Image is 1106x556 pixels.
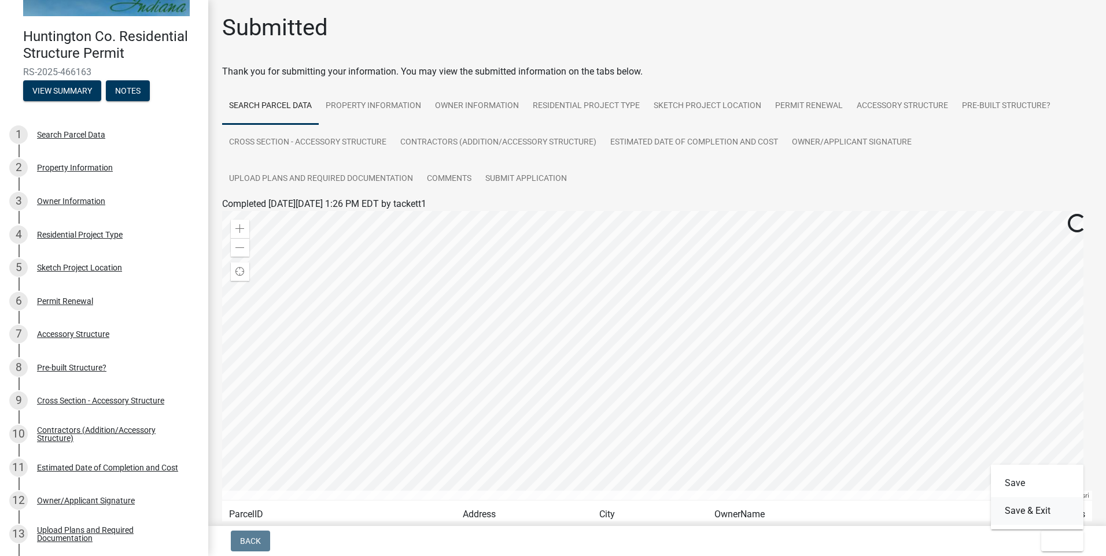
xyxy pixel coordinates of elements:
[37,526,190,542] div: Upload Plans and Required Documentation
[37,231,123,239] div: Residential Project Type
[526,88,647,125] a: Residential Project Type
[1041,531,1083,551] button: Exit
[428,88,526,125] a: Owner Information
[707,501,1021,529] td: OwnerName
[9,225,28,244] div: 4
[319,88,428,125] a: Property Information
[9,158,28,177] div: 2
[37,396,164,405] div: Cross Section - Accessory Structure
[9,491,28,510] div: 12
[9,425,28,443] div: 10
[991,497,1083,525] button: Save & Exit
[222,88,319,125] a: Search Parcel Data
[1050,536,1067,546] span: Exit
[222,501,456,529] td: ParcelID
[420,161,478,198] a: Comments
[592,501,707,529] td: City
[23,28,199,62] h4: Huntington Co. Residential Structure Permit
[955,88,1057,125] a: Pre-built Structure?
[9,258,28,277] div: 5
[768,88,850,125] a: Permit Renewal
[37,426,190,442] div: Contractors (Addition/Accessory Structure)
[991,465,1083,529] div: Exit
[37,297,93,305] div: Permit Renewal
[37,496,135,505] div: Owner/Applicant Signature
[37,197,105,205] div: Owner Information
[231,531,270,551] button: Back
[23,80,101,101] button: View Summary
[231,238,249,257] div: Zoom out
[240,536,261,546] span: Back
[9,192,28,210] div: 3
[23,66,185,77] span: RS-2025-466163
[222,14,328,42] h1: Submitted
[106,87,150,96] wm-modal-confirm: Notes
[231,262,249,281] div: Find my location
[106,80,150,101] button: Notes
[37,330,109,338] div: Accessory Structure
[222,161,420,198] a: Upload Plans and Required Documentation
[9,458,28,477] div: 11
[222,124,393,161] a: Cross Section - Accessory Structure
[37,364,106,372] div: Pre-built Structure?
[393,124,603,161] a: Contractors (Addition/Accessory Structure)
[23,87,101,96] wm-modal-confirm: Summary
[647,88,768,125] a: Sketch Project Location
[37,264,122,272] div: Sketch Project Location
[991,469,1083,497] button: Save
[603,124,785,161] a: Estimated Date of Completion and Cost
[9,525,28,543] div: 13
[785,124,919,161] a: Owner/Applicant Signature
[850,88,955,125] a: Accessory Structure
[231,220,249,238] div: Zoom in
[9,358,28,377] div: 8
[9,391,28,410] div: 9
[9,125,28,144] div: 1
[478,161,574,198] a: Submit Application
[1078,491,1089,499] a: Esri
[456,501,593,529] td: Address
[9,325,28,343] div: 7
[37,164,113,172] div: Property Information
[37,131,105,139] div: Search Parcel Data
[9,292,28,310] div: 6
[37,464,178,472] div: Estimated Date of Completion and Cost
[222,65,1092,79] div: Thank you for submitting your information. You may view the submitted information on the tabs below.
[222,198,426,209] span: Completed [DATE][DATE] 1:26 PM EDT by tackett1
